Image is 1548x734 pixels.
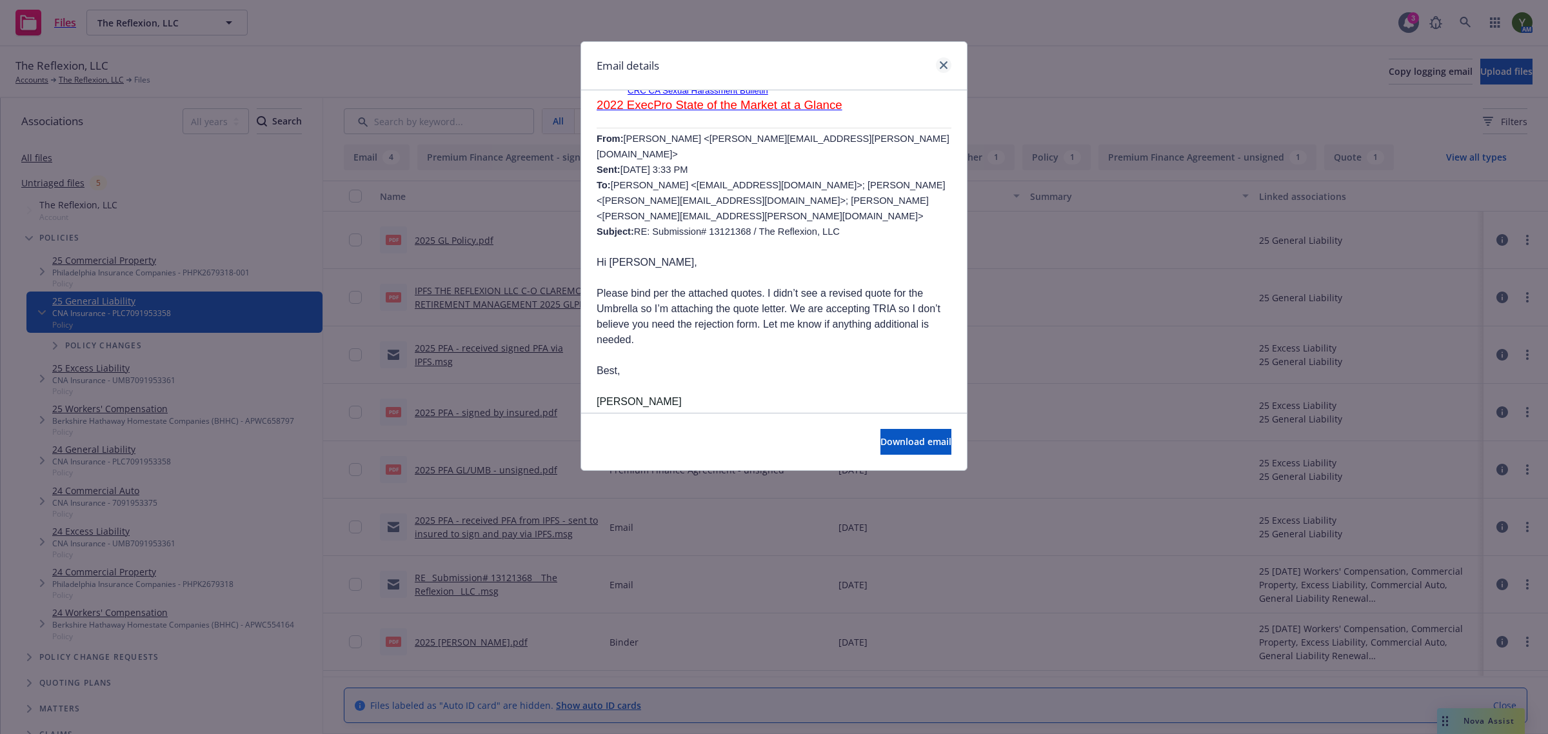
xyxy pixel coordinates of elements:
a: close [936,57,951,73]
span: Download email [880,435,951,448]
p: Best, [597,363,951,379]
b: Sent: [597,164,620,175]
a: CRC CA Sexual Harassment Bulletin [628,86,768,95]
p: Please bind per the attached quotes. I didn’t see a revised quote for the Umbrella so I’m attachi... [597,286,951,348]
a: 2022 ExecPro State of the Market at a Glance [597,98,842,112]
b: Subject: [597,226,634,237]
span: License # 0G47740 [597,412,686,422]
span: [PERSON_NAME] <[PERSON_NAME][EMAIL_ADDRESS][PERSON_NAME][DOMAIN_NAME]> [DATE] 3:33 PM [PERSON_NAM... [597,134,949,237]
b: To: [597,180,611,190]
span: [PERSON_NAME] [597,396,682,407]
span: From: [597,134,624,144]
button: Download email [880,429,951,455]
h1: Email details [597,57,659,74]
p: Hi [PERSON_NAME], [597,255,951,270]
